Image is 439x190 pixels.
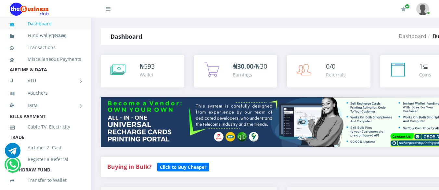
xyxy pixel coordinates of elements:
[144,62,155,71] span: 593
[10,28,81,43] a: Fund wallet[592.80]
[10,119,81,134] a: Cable TV, Electricity
[194,55,278,88] a: ₦30.00/₦30 Earnings
[5,148,20,158] a: Chat for support
[10,73,81,89] a: VTU
[416,3,429,15] img: User
[287,55,370,88] a: 0/0 Referrals
[10,140,81,155] a: Airtime -2- Cash
[140,61,155,71] div: ₦
[10,3,49,16] img: Logo
[10,152,81,167] a: Register a Referral
[419,71,431,78] div: Coins
[101,55,184,88] a: ₦593 Wallet
[54,33,65,38] b: 592.80
[419,61,431,71] div: ⊆
[157,163,209,170] a: Click to Buy Cheaper
[419,62,423,71] span: 1
[401,7,406,12] i: Renew/Upgrade Subscription
[399,33,426,40] a: Dashboard
[10,52,81,67] a: Miscellaneous Payments
[6,162,19,172] a: Chat for support
[233,71,267,78] div: Earnings
[10,173,81,188] a: Transfer to Wallet
[10,86,81,101] a: Vouchers
[110,33,142,40] strong: Dashboard
[53,33,66,38] small: [ ]
[326,62,335,71] span: 0/0
[107,163,151,170] strong: Buying in Bulk?
[10,97,81,114] a: Data
[326,71,346,78] div: Referrals
[140,71,155,78] div: Wallet
[160,164,206,170] b: Click to Buy Cheaper
[233,62,267,71] span: /₦30
[10,16,81,31] a: Dashboard
[10,40,81,55] a: Transactions
[405,4,410,9] span: Renew/Upgrade Subscription
[233,62,253,71] b: ₦30.00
